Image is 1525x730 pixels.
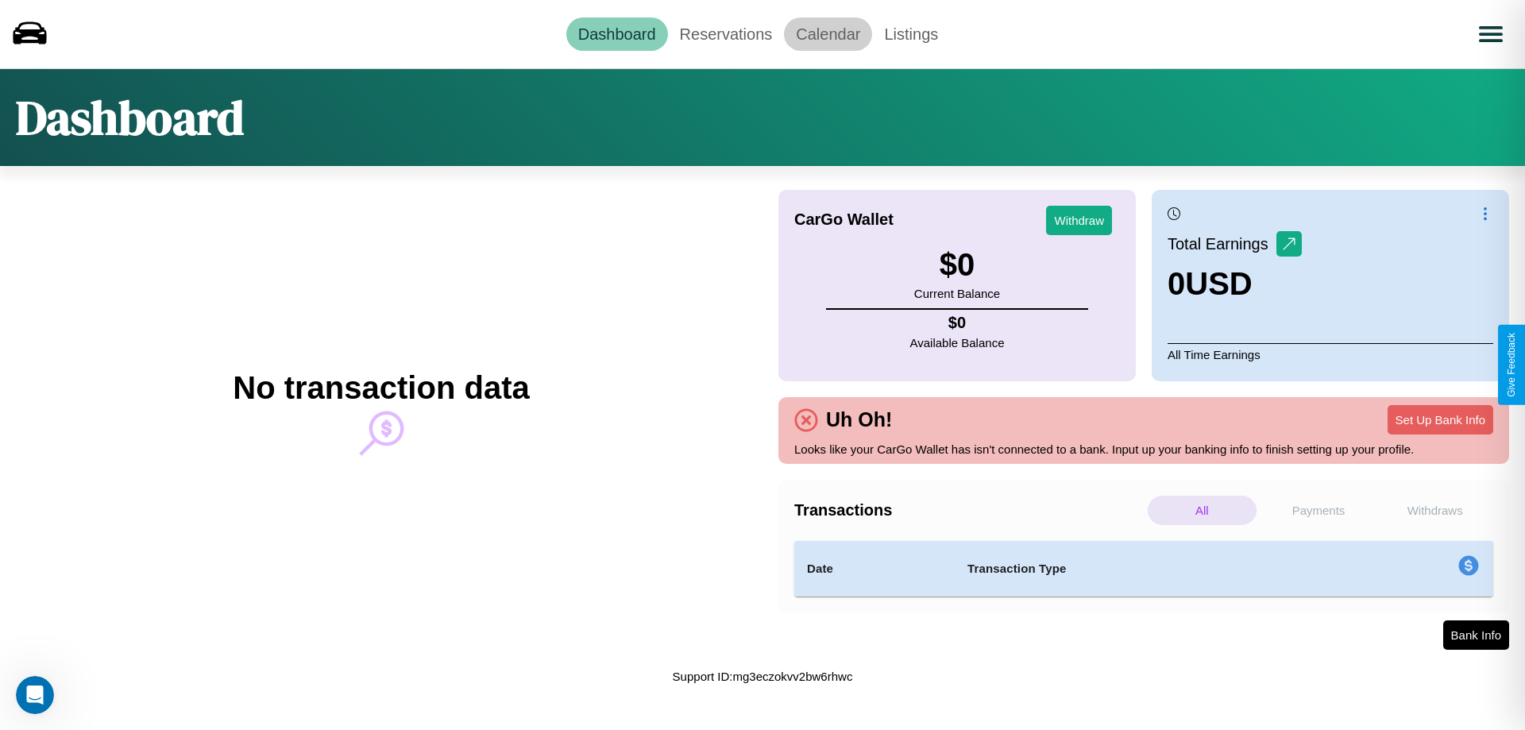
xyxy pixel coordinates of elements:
h3: $ 0 [914,247,1000,283]
button: Withdraw [1046,206,1112,235]
p: Looks like your CarGo Wallet has isn't connected to a bank. Input up your banking info to finish ... [794,438,1493,460]
h4: CarGo Wallet [794,211,894,229]
button: Set Up Bank Info [1388,405,1493,435]
p: All [1148,496,1257,525]
div: Give Feedback [1506,333,1517,397]
h4: $ 0 [910,314,1005,332]
button: Open menu [1469,12,1513,56]
p: Current Balance [914,283,1000,304]
h1: Dashboard [16,85,244,150]
p: All Time Earnings [1168,343,1493,365]
p: Available Balance [910,332,1005,353]
table: simple table [794,541,1493,597]
h4: Transaction Type [967,559,1328,578]
a: Calendar [784,17,872,51]
h3: 0 USD [1168,266,1302,302]
h4: Uh Oh! [818,408,900,431]
button: Bank Info [1443,620,1509,650]
iframe: Intercom live chat [16,676,54,714]
p: Withdraws [1380,496,1489,525]
p: Payments [1264,496,1373,525]
a: Reservations [668,17,785,51]
h4: Date [807,559,942,578]
a: Dashboard [566,17,668,51]
a: Listings [872,17,950,51]
h4: Transactions [794,501,1144,519]
p: Total Earnings [1168,230,1276,258]
p: Support ID: mg3eczokvv2bw6rhwc [673,666,853,687]
h2: No transaction data [233,370,529,406]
